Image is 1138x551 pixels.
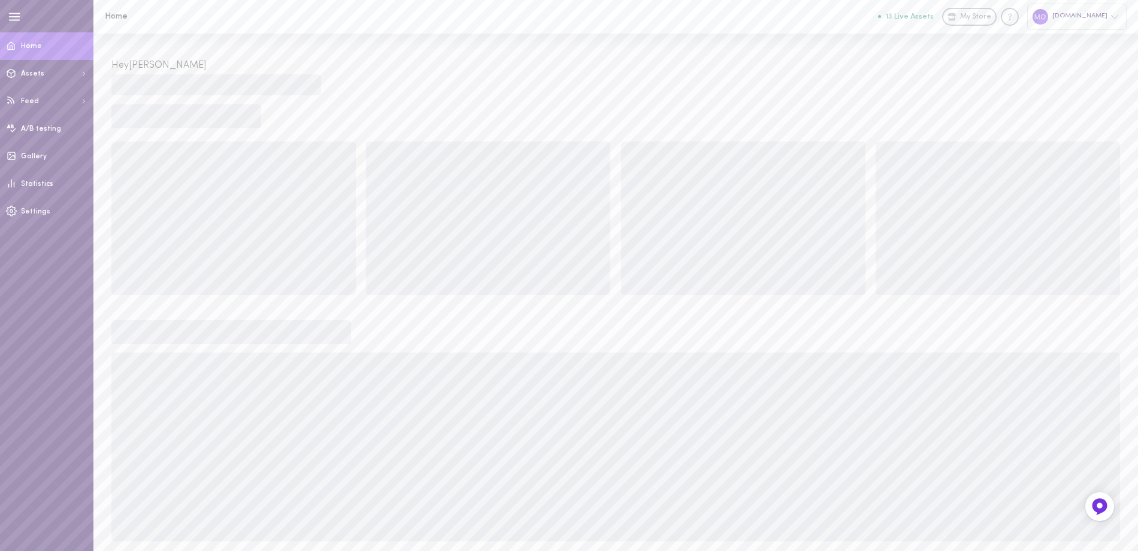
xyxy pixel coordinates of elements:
[942,8,997,26] a: My Store
[878,13,934,20] button: 13 Live Assets
[1027,4,1127,29] div: [DOMAIN_NAME]
[21,98,39,105] span: Feed
[105,12,302,21] h1: Home
[21,180,53,188] span: Statistics
[111,61,206,70] span: Hey [PERSON_NAME]
[1091,498,1109,516] img: Feedback Button
[878,13,942,21] a: 13 Live Assets
[1001,8,1019,26] div: Knowledge center
[21,208,50,215] span: Settings
[21,70,44,77] span: Assets
[21,125,61,133] span: A/B testing
[960,12,991,23] span: My Store
[21,43,42,50] span: Home
[21,153,47,160] span: Gallery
